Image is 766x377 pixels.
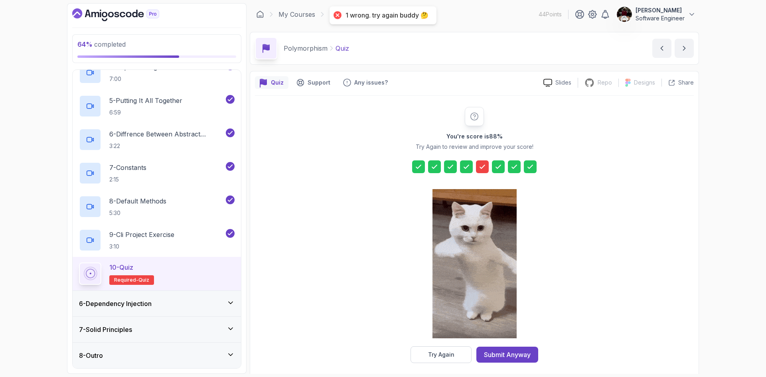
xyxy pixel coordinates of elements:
[308,79,330,87] p: Support
[109,230,174,239] p: 9 - Cli Project Exercise
[652,39,671,58] button: previous content
[109,243,174,251] p: 3:10
[79,195,235,218] button: 8-Default Methods5:30
[79,325,132,334] h3: 7 - Solid Principles
[79,299,152,308] h3: 6 - Dependency Injection
[77,40,126,48] span: completed
[73,291,241,316] button: 6-Dependency Injection
[634,79,655,87] p: Designs
[416,143,533,151] p: Try Again to review and improve your score!
[678,79,694,87] p: Share
[539,10,562,18] p: 44 Points
[345,11,428,20] div: 1 wrong. try again buddy 🤔
[72,8,178,21] a: Dashboard
[73,317,241,342] button: 7-Solid Principles
[79,61,235,84] button: 4-Implementing Interfaces7:00
[109,96,182,105] p: 5 - Putting It All Together
[109,163,146,172] p: 7 - Constants
[636,6,685,14] p: [PERSON_NAME]
[79,351,103,360] h3: 8 - Outro
[271,79,284,87] p: Quiz
[138,277,149,283] span: quiz
[336,43,349,53] p: Quiz
[284,43,328,53] p: Polymorphism
[109,263,133,272] p: 10 - Quiz
[109,142,224,150] p: 3:22
[338,76,393,89] button: Feedback button
[432,189,517,338] img: cool-cat
[278,10,315,19] a: My Courses
[616,6,696,22] button: user profile image[PERSON_NAME]Software Engineer
[411,346,472,363] button: Try Again
[255,76,288,89] button: quiz button
[109,109,182,116] p: 6:59
[79,95,235,117] button: 5-Putting It All Together6:59
[256,10,264,18] a: Dashboard
[109,209,166,217] p: 5:30
[109,176,146,184] p: 2:15
[79,128,235,151] button: 6-Diffrence Between Abstract Classes And Interfaces3:22
[79,263,235,285] button: 10-QuizRequired-quiz
[109,196,166,206] p: 8 - Default Methods
[537,79,578,87] a: Slides
[446,132,503,140] h2: You're score is 88 %
[598,79,612,87] p: Repo
[109,75,190,83] p: 7:00
[428,351,454,359] div: Try Again
[79,229,235,251] button: 9-Cli Project Exercise3:10
[77,40,93,48] span: 64 %
[292,76,335,89] button: Support button
[354,79,388,87] p: Any issues?
[617,7,632,22] img: user profile image
[109,129,224,139] p: 6 - Diffrence Between Abstract Classes And Interfaces
[661,79,694,87] button: Share
[675,39,694,58] button: next content
[79,162,235,184] button: 7-Constants2:15
[555,79,571,87] p: Slides
[73,343,241,368] button: 8-Outro
[484,350,531,359] div: Submit Anyway
[114,277,138,283] span: Required-
[476,347,538,363] button: Submit Anyway
[636,14,685,22] p: Software Engineer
